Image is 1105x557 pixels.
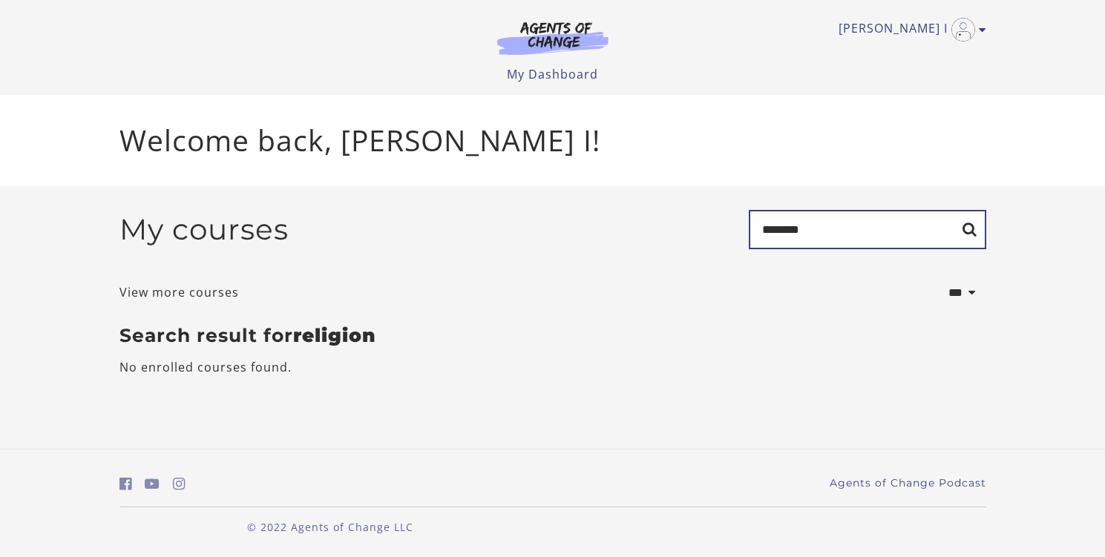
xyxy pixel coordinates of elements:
[119,519,541,535] p: © 2022 Agents of Change LLC
[119,473,132,495] a: https://www.facebook.com/groups/aswbtestprep (Open in a new window)
[839,18,979,42] a: Toggle menu
[830,475,986,491] a: Agents of Change Podcast
[145,473,160,495] a: https://www.youtube.com/c/AgentsofChangeTestPrepbyMeaganMitchell (Open in a new window)
[119,119,986,162] p: Welcome back, [PERSON_NAME] I!
[119,477,132,491] i: https://www.facebook.com/groups/aswbtestprep (Open in a new window)
[507,66,598,82] a: My Dashboard
[119,324,986,346] h3: Search result for
[119,212,289,247] h2: My courses
[119,283,239,301] a: View more courses
[119,358,986,376] p: No enrolled courses found.
[293,324,376,346] strong: religion
[173,477,186,491] i: https://www.instagram.com/agentsofchangeprep/ (Open in a new window)
[482,21,624,55] img: Agents of Change Logo
[173,473,186,495] a: https://www.instagram.com/agentsofchangeprep/ (Open in a new window)
[145,477,160,491] i: https://www.youtube.com/c/AgentsofChangeTestPrepbyMeaganMitchell (Open in a new window)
